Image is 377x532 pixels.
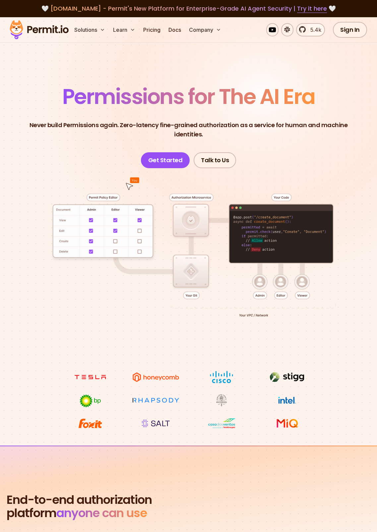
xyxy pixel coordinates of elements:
a: Pricing [141,23,163,36]
button: Learn [110,23,138,36]
div: 🤍 🤍 [16,4,361,13]
img: MIQ [265,418,309,429]
img: Rhapsody Health [131,394,181,407]
span: anyone can use [56,505,147,521]
img: Cisco [197,371,246,383]
p: Never build Permissions again. Zero-latency fine-grained authorization as a service for human and... [21,121,356,139]
a: 5.4k [296,23,325,36]
a: Try it here [297,4,327,13]
img: Permit logo [7,19,72,41]
h2: platform [7,493,152,520]
img: Foxit [65,417,115,430]
img: Honeycomb [131,371,181,383]
a: Get Started [141,152,190,168]
img: Casa dos Ventos [197,417,246,430]
button: Company [186,23,224,36]
button: Solutions [72,23,108,36]
img: bp [65,394,115,408]
img: salt [131,417,181,430]
img: Stigg [262,371,312,383]
a: Docs [166,23,184,36]
img: Intel [262,394,312,407]
img: tesla [65,371,115,383]
img: Maricopa County Recorder\'s Office [197,394,246,407]
a: Sign In [333,22,367,38]
span: [DOMAIN_NAME] - Permit's New Platform for Enterprise-Grade AI Agent Security | [50,4,327,13]
span: Permissions for The AI Era [62,82,315,111]
span: 5.4k [306,26,321,34]
span: End-to-end authorization [7,493,152,507]
a: Talk to Us [194,152,236,168]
